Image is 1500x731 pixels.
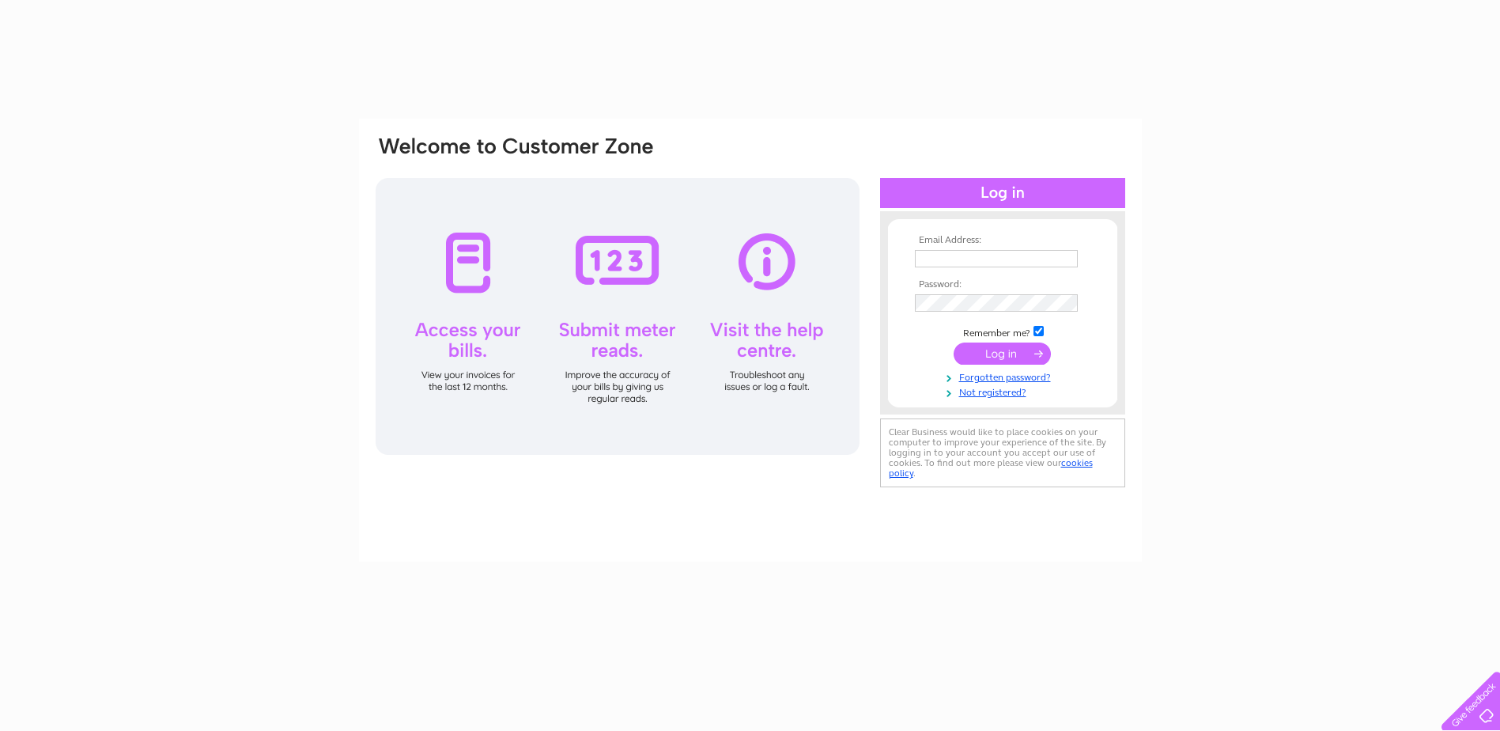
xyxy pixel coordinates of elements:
[911,324,1094,339] td: Remember me?
[915,384,1094,399] a: Not registered?
[889,457,1093,479] a: cookies policy
[954,343,1051,365] input: Submit
[880,419,1125,487] div: Clear Business would like to place cookies on your computer to improve your experience of the sit...
[911,235,1094,246] th: Email Address:
[915,369,1094,384] a: Forgotten password?
[911,279,1094,290] th: Password:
